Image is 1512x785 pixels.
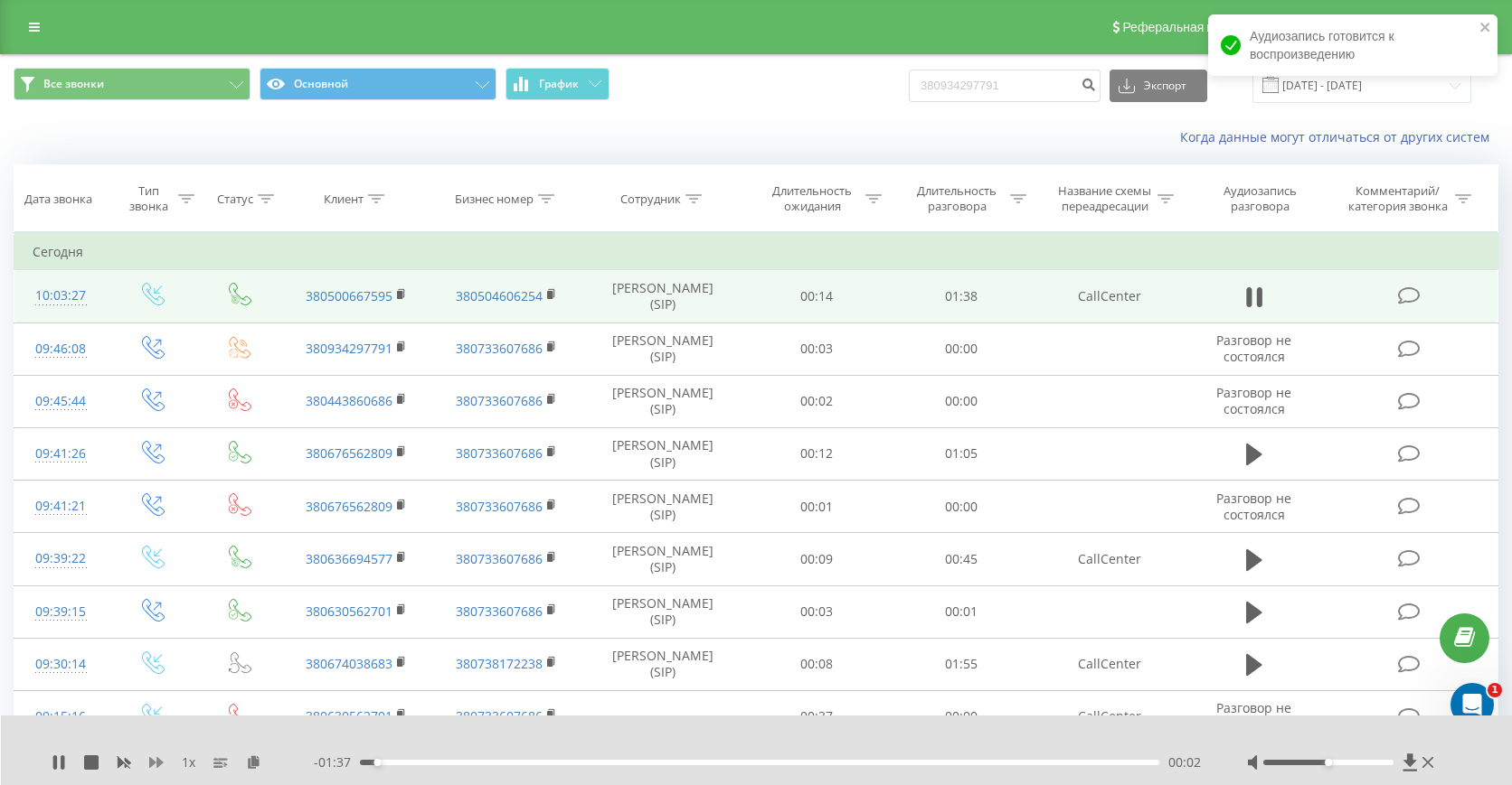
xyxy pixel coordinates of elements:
div: Комментарий/категория звонка [1345,183,1451,214]
a: 380443860686 [306,392,392,409]
a: 380504606254 [456,287,543,304]
div: 09:46:08 [33,332,89,367]
td: 00:14 [744,270,889,322]
div: 09:30:14 [33,647,89,682]
td: [PERSON_NAME] (SIP) [581,533,743,585]
a: 380733607686 [456,707,543,724]
td: [PERSON_NAME] (SIP) [581,427,743,480]
div: 09:39:22 [33,541,89,576]
td: CallCenter [1034,533,1185,585]
span: 00:02 [1168,753,1201,771]
span: Реферальная программа [1122,20,1271,34]
td: 00:00 [889,322,1034,375]
td: [PERSON_NAME] (SIP) [581,270,743,322]
td: [PERSON_NAME] (SIP) [581,638,743,690]
div: Название схемы переадресации [1056,183,1153,214]
span: Разговор не состоялся [1216,490,1291,523]
span: Разговор не состоялся [1216,332,1291,365]
td: CallCenter [1034,690,1185,743]
div: 09:41:21 [33,489,89,524]
a: 380733607686 [456,498,543,515]
td: 00:45 [889,533,1034,585]
a: 380676562809 [306,444,392,462]
div: Клиент [324,192,364,207]
td: 01:55 [889,638,1034,690]
td: 01:38 [889,270,1034,322]
a: 380733607686 [456,392,543,409]
span: 1 [1488,683,1502,697]
div: Дата звонка [24,192,92,207]
span: 1 x [182,753,195,771]
a: 380733607686 [456,444,543,462]
div: Accessibility label [373,759,381,766]
button: close [1479,20,1492,37]
div: Accessibility label [1325,759,1332,766]
div: Бизнес номер [455,192,534,207]
div: Тип звонка [123,183,175,214]
td: 00:00 [889,690,1034,743]
td: 00:00 [889,481,1034,533]
div: 09:41:26 [33,436,89,472]
td: [PERSON_NAME] (SIP) [581,322,743,375]
td: 00:01 [889,585,1034,638]
td: 00:03 [744,322,889,375]
input: Поиск по номеру [909,70,1101,102]
a: 380934297791 [306,340,392,357]
span: График [539,78,579,90]
div: 10:03:27 [33,278,89,313]
div: Сотрудник [620,192,681,207]
a: 380674038683 [306,655,392,672]
div: Статус [217,192,253,207]
td: CallCenter [1034,638,1185,690]
button: Экспорт [1110,70,1207,102]
td: 00:03 [744,585,889,638]
span: Все звонки [43,77,104,91]
td: 00:09 [744,533,889,585]
a: Когда данные могут отличаться от других систем [1180,128,1498,145]
td: [PERSON_NAME] (SIP) [581,585,743,638]
a: 380738172238 [456,655,543,672]
a: 380636694577 [306,550,392,567]
div: Аудиозапись готовится к воспроизведению [1208,14,1498,76]
a: 380500667595 [306,287,392,304]
a: 380630562701 [306,603,392,620]
td: [PERSON_NAME] (SIP) [581,375,743,427]
td: 00:12 [744,427,889,480]
a: 380733607686 [456,340,543,357]
span: Разговор не состоялся [1216,384,1291,417]
a: 380733607686 [456,550,543,567]
td: [PERSON_NAME] (SIP) [581,481,743,533]
div: 09:45:44 [33,384,89,419]
div: Длительность ожидания [764,183,861,214]
a: 380676562809 [306,498,392,515]
td: CallCenter [1034,270,1185,322]
td: 00:08 [744,638,889,690]
td: 01:05 [889,427,1034,480]
td: 00:01 [744,481,889,533]
button: График [506,68,610,100]
button: Все звонки [14,68,250,100]
span: Разговор не состоялся [1216,699,1291,733]
button: Основной [260,68,496,100]
div: Длительность разговора [909,183,1006,214]
iframe: Intercom live chat [1451,683,1494,726]
span: - 01:37 [314,753,360,771]
td: 00:00 [889,375,1034,427]
div: Аудиозапись разговора [1202,183,1319,214]
div: 09:15:16 [33,699,89,734]
a: 380733607686 [456,603,543,620]
td: Сегодня [14,234,1498,270]
a: 380630562701 [306,707,392,724]
div: 09:39:15 [33,594,89,630]
td: 00:02 [744,375,889,427]
td: 00:37 [744,690,889,743]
